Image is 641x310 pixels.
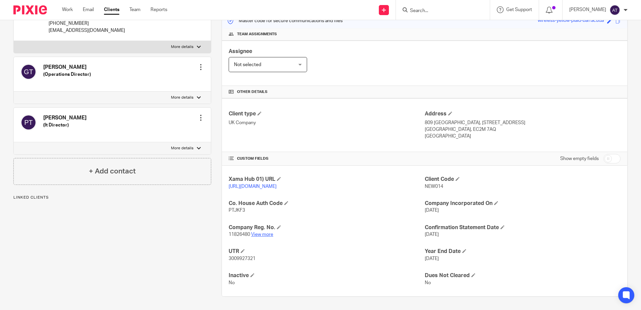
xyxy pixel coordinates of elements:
h5: (Operations Director) [43,71,91,78]
label: Show empty fields [560,155,599,162]
span: PTJKF3 [229,208,245,213]
p: More details [171,95,193,100]
span: Team assignments [237,32,277,37]
p: UK Company [229,119,424,126]
h4: Dues Not Cleared [425,272,621,279]
a: Reports [151,6,167,13]
h4: Company Incorporated On [425,200,621,207]
span: [DATE] [425,208,439,213]
h4: Confirmation Statement Date [425,224,621,231]
a: Clients [104,6,119,13]
h4: Year End Date [425,248,621,255]
span: No [425,280,431,285]
h4: UTR [229,248,424,255]
p: 809 [GEOGRAPHIC_DATA], [STREET_ADDRESS] [425,119,621,126]
span: [DATE] [425,256,439,261]
h4: Address [425,110,621,117]
p: [GEOGRAPHIC_DATA] [425,133,621,140]
img: svg%3E [20,114,37,131]
span: 3009927321 [229,256,255,261]
span: Get Support [506,7,532,12]
p: Master code for secure communications and files [227,17,343,24]
p: More details [171,146,193,151]
span: No [229,280,235,285]
h4: Inactive [229,272,424,279]
a: Email [83,6,94,13]
p: [EMAIL_ADDRESS][DOMAIN_NAME] [49,27,125,34]
span: Assignee [229,49,252,54]
img: svg%3E [20,64,37,80]
p: [PERSON_NAME] [569,6,606,13]
img: Pixie [13,5,47,14]
span: Not selected [234,62,261,67]
span: Other details [237,89,268,95]
a: [URL][DOMAIN_NAME] [229,184,277,189]
h4: Co. House Auth Code [229,200,424,207]
img: svg%3E [609,5,620,15]
h4: Xama Hub 01) URL [229,176,424,183]
p: [GEOGRAPHIC_DATA], EC2M 7AQ [425,126,621,133]
h4: + Add contact [89,166,136,176]
span: 11826480 [229,232,250,237]
div: wireless-yellow-plaid-barracuda [538,17,604,25]
span: NEW014 [425,184,443,189]
h4: Client type [229,110,424,117]
a: Work [62,6,73,13]
a: View more [251,232,273,237]
p: Linked clients [13,195,211,200]
a: Team [129,6,140,13]
p: More details [171,44,193,50]
h5: (It Director) [43,122,86,128]
h4: [PERSON_NAME] [43,114,86,121]
p: [PHONE_NUMBER] [49,20,125,27]
h4: CUSTOM FIELDS [229,156,424,161]
h4: Client Code [425,176,621,183]
input: Search [409,8,470,14]
h4: [PERSON_NAME] [43,64,91,71]
h4: Company Reg. No. [229,224,424,231]
span: [DATE] [425,232,439,237]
